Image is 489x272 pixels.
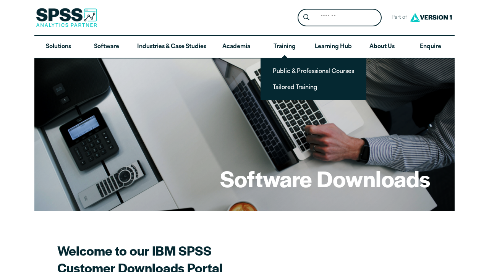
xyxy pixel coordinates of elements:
[36,8,97,27] img: SPSS Analytics Partner
[267,80,360,94] a: Tailored Training
[298,9,382,27] form: Site Header Search Form
[358,36,406,58] a: About Us
[388,12,408,23] span: Part of
[131,36,212,58] a: Industries & Case Studies
[212,36,261,58] a: Academia
[303,14,309,21] svg: Search magnifying glass icon
[300,11,314,25] button: Search magnifying glass icon
[83,36,131,58] a: Software
[309,36,358,58] a: Learning Hub
[261,58,366,100] ul: Training
[220,164,430,193] h1: Software Downloads
[406,36,455,58] a: Enquire
[267,64,360,78] a: Public & Professional Courses
[261,36,309,58] a: Training
[34,36,455,58] nav: Desktop version of site main menu
[408,10,454,24] img: Version1 Logo
[34,36,83,58] a: Solutions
